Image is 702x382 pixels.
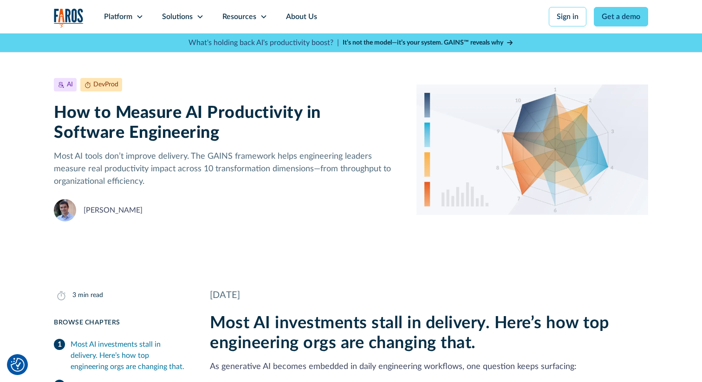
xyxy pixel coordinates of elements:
[416,78,648,221] img: Ten dimensions of AI transformation
[54,335,188,376] a: Most AI investments stall in delivery. Here’s how top engineering orgs are changing that.
[84,205,143,216] div: [PERSON_NAME]
[210,313,648,353] h2: Most AI investments stall in delivery. Here’s how top engineering orgs are changing that.
[343,39,503,46] strong: It’s not the model—it’s your system. GAINS™ reveals why
[54,8,84,27] a: home
[162,11,193,22] div: Solutions
[54,103,402,143] h1: How to Measure AI Productivity in Software Engineering
[54,199,76,221] img: Thierry Donneau-Golencer
[210,361,648,373] p: As generative AI becomes embedded in daily engineering workflows, one question keeps surfacing:
[11,358,25,372] button: Cookie Settings
[343,38,513,48] a: It’s not the model—it’s your system. GAINS™ reveals why
[54,8,84,27] img: Logo of the analytics and reporting company Faros.
[11,358,25,372] img: Revisit consent button
[67,80,73,90] div: AI
[549,7,586,26] a: Sign in
[93,80,118,90] div: DevProd
[222,11,256,22] div: Resources
[54,318,188,328] div: Browse Chapters
[188,37,339,48] p: What's holding back AI's productivity boost? |
[210,288,648,302] div: [DATE]
[54,150,402,188] p: Most AI tools don’t improve delivery. The GAINS framework helps engineering leaders measure real ...
[72,291,76,300] div: 3
[104,11,132,22] div: Platform
[594,7,648,26] a: Get a demo
[71,339,188,372] div: Most AI investments stall in delivery. Here’s how top engineering orgs are changing that.
[78,291,103,300] div: min read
